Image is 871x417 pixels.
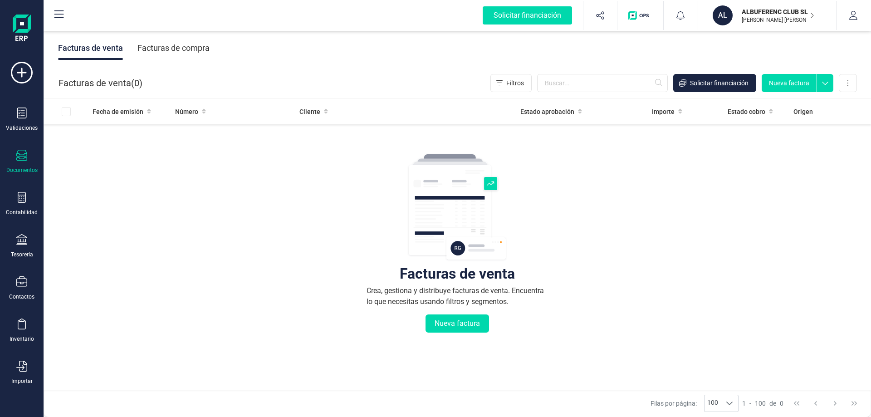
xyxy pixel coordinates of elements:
button: Previous Page [807,395,824,412]
button: First Page [788,395,805,412]
span: Origen [793,107,813,116]
div: Solicitar financiación [483,6,572,25]
button: ALALBUFERENC CLUB SL.[PERSON_NAME] [PERSON_NAME] [709,1,825,30]
button: Nueva factura [762,74,817,92]
span: 0 [134,77,139,89]
input: Buscar... [537,74,668,92]
img: Logo Finanedi [13,15,31,44]
span: 100 [755,399,766,408]
div: Facturas de venta [58,36,123,60]
span: Cliente [299,107,320,116]
span: 0 [780,399,783,408]
div: AL [713,5,733,25]
span: 1 [742,399,746,408]
div: Contactos [9,293,34,300]
button: Logo de OPS [623,1,658,30]
button: Next Page [827,395,844,412]
img: Logo de OPS [628,11,652,20]
div: Inventario [10,335,34,343]
div: Filas por página: [651,395,739,412]
span: Solicitar financiación [690,78,749,88]
span: Estado aprobación [520,107,574,116]
span: Número [175,107,198,116]
button: Last Page [846,395,863,412]
span: Fecha de emisión [93,107,143,116]
p: [PERSON_NAME] [PERSON_NAME] [742,16,814,24]
span: 100 [705,395,721,412]
div: Validaciones [6,124,38,132]
button: Nueva factura [426,314,489,333]
button: Solicitar financiación [673,74,756,92]
div: Contabilidad [6,209,38,216]
span: Estado cobro [728,107,765,116]
span: Filtros [506,78,524,88]
div: Tesorería [11,251,33,258]
img: img-empty-table.svg [407,153,507,262]
span: de [769,399,776,408]
div: Crea, gestiona y distribuye facturas de venta. Encuentra lo que necesitas usando filtros y segmen... [367,285,548,307]
span: Importe [652,107,675,116]
button: Solicitar financiación [472,1,583,30]
div: Facturas de venta ( ) [59,74,142,92]
p: ALBUFERENC CLUB SL. [742,7,814,16]
div: Documentos [6,167,38,174]
div: - [742,399,783,408]
div: Importar [11,378,33,385]
button: Filtros [490,74,532,92]
div: Facturas de compra [137,36,210,60]
div: Facturas de venta [400,269,515,278]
